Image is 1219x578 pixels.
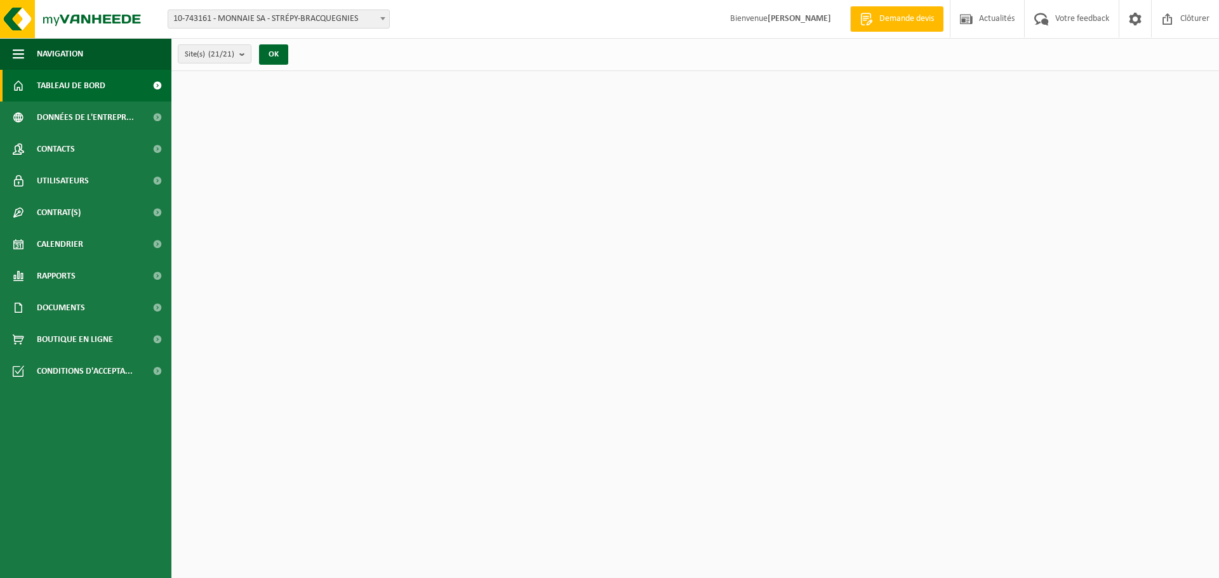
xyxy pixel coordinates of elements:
[168,10,389,28] span: 10-743161 - MONNAIE SA - STRÉPY-BRACQUEGNIES
[259,44,288,65] button: OK
[37,324,113,355] span: Boutique en ligne
[850,6,943,32] a: Demande devis
[37,102,134,133] span: Données de l'entrepr...
[876,13,937,25] span: Demande devis
[768,14,831,23] strong: [PERSON_NAME]
[168,10,390,29] span: 10-743161 - MONNAIE SA - STRÉPY-BRACQUEGNIES
[37,228,83,260] span: Calendrier
[37,260,76,292] span: Rapports
[37,38,83,70] span: Navigation
[208,50,234,58] count: (21/21)
[37,292,85,324] span: Documents
[178,44,251,63] button: Site(s)(21/21)
[37,355,133,387] span: Conditions d'accepta...
[37,165,89,197] span: Utilisateurs
[37,197,81,228] span: Contrat(s)
[37,133,75,165] span: Contacts
[185,45,234,64] span: Site(s)
[37,70,105,102] span: Tableau de bord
